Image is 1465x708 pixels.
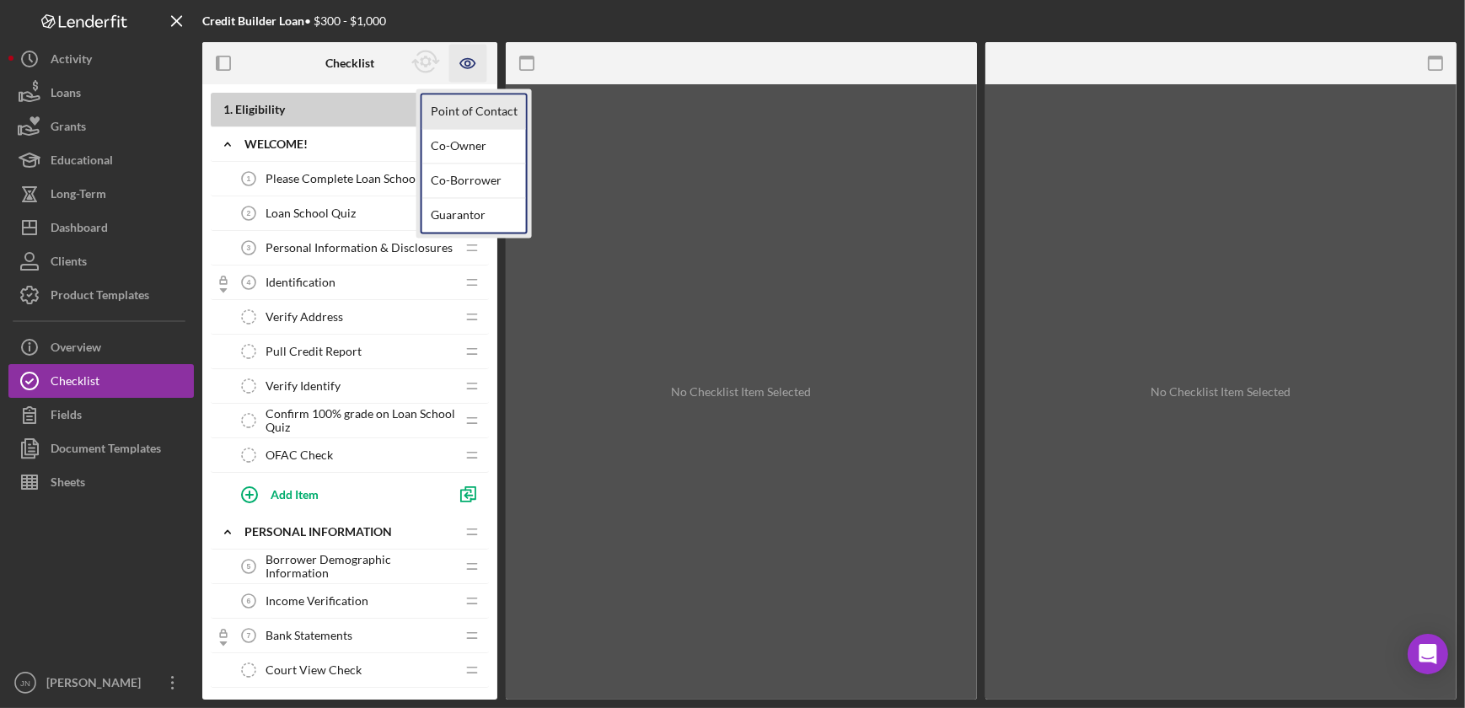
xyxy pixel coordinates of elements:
[42,666,152,704] div: [PERSON_NAME]
[244,525,455,539] div: Personal Information
[672,385,812,399] div: No Checklist Item Selected
[8,432,194,465] button: Document Templates
[244,137,455,151] div: Welcome!
[266,407,455,434] span: Confirm 100% grade on Loan School Quiz
[266,663,362,677] span: Court View Check
[51,364,99,402] div: Checklist
[266,629,352,642] span: Bank Statements
[235,102,285,116] span: Eligibility
[271,478,319,510] div: Add Item
[8,465,194,499] button: Sheets
[8,278,194,312] button: Product Templates
[202,14,386,28] div: • $300 - $1,000
[266,594,368,608] span: Income Verification
[266,448,333,462] span: OFAC Check
[8,110,194,143] button: Grants
[266,553,455,580] span: Borrower Demographic Information
[247,562,251,571] tspan: 5
[422,198,526,232] a: Guarantor
[422,164,526,198] a: Co-Borrower
[247,278,251,287] tspan: 4
[8,398,194,432] button: Fields
[51,143,113,181] div: Educational
[228,477,447,511] button: Add Item
[51,432,161,469] div: Document Templates
[202,13,304,28] b: Credit Builder Loan
[51,398,82,436] div: Fields
[51,177,106,215] div: Long-Term
[20,678,30,688] text: JN
[1151,385,1291,399] div: No Checklist Item Selected
[8,177,194,211] button: Long-Term
[8,76,194,110] button: Loans
[8,143,194,177] button: Educational
[51,244,87,282] div: Clients
[247,631,251,640] tspan: 7
[51,330,101,368] div: Overview
[325,56,374,70] b: Checklist
[266,310,343,324] span: Verify Address
[247,244,251,252] tspan: 3
[266,345,362,358] span: Pull Credit Report
[8,42,194,76] button: Activity
[266,276,335,289] span: Identification
[51,76,81,114] div: Loans
[8,330,194,364] button: Overview
[51,465,85,503] div: Sheets
[51,42,92,80] div: Activity
[266,172,419,185] span: Please Complete Loan School
[1408,634,1448,674] div: Open Intercom Messenger
[247,174,251,183] tspan: 1
[422,129,526,164] a: Co-Owner
[449,45,487,83] button: Preview as
[266,379,341,393] span: Verify Identify
[8,244,194,278] button: Clients
[223,102,233,116] span: 1 .
[247,597,251,605] tspan: 6
[266,206,356,220] span: Loan School Quiz
[8,364,194,398] button: Checklist
[51,110,86,147] div: Grants
[266,241,453,255] span: Personal Information & Disclosures
[247,209,251,217] tspan: 2
[422,94,526,129] a: Point of Contact
[8,211,194,244] button: Dashboard
[51,211,108,249] div: Dashboard
[51,278,149,316] div: Product Templates
[8,666,194,700] button: JN[PERSON_NAME]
